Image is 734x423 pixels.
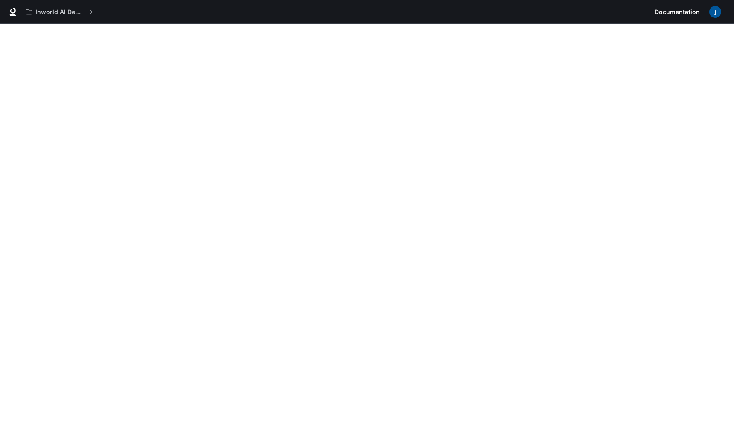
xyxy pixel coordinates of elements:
[651,3,703,20] a: Documentation
[22,3,96,20] button: All workspaces
[707,3,724,20] button: User avatar
[35,9,83,16] p: Inworld AI Demos
[655,7,700,17] span: Documentation
[709,6,721,18] img: User avatar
